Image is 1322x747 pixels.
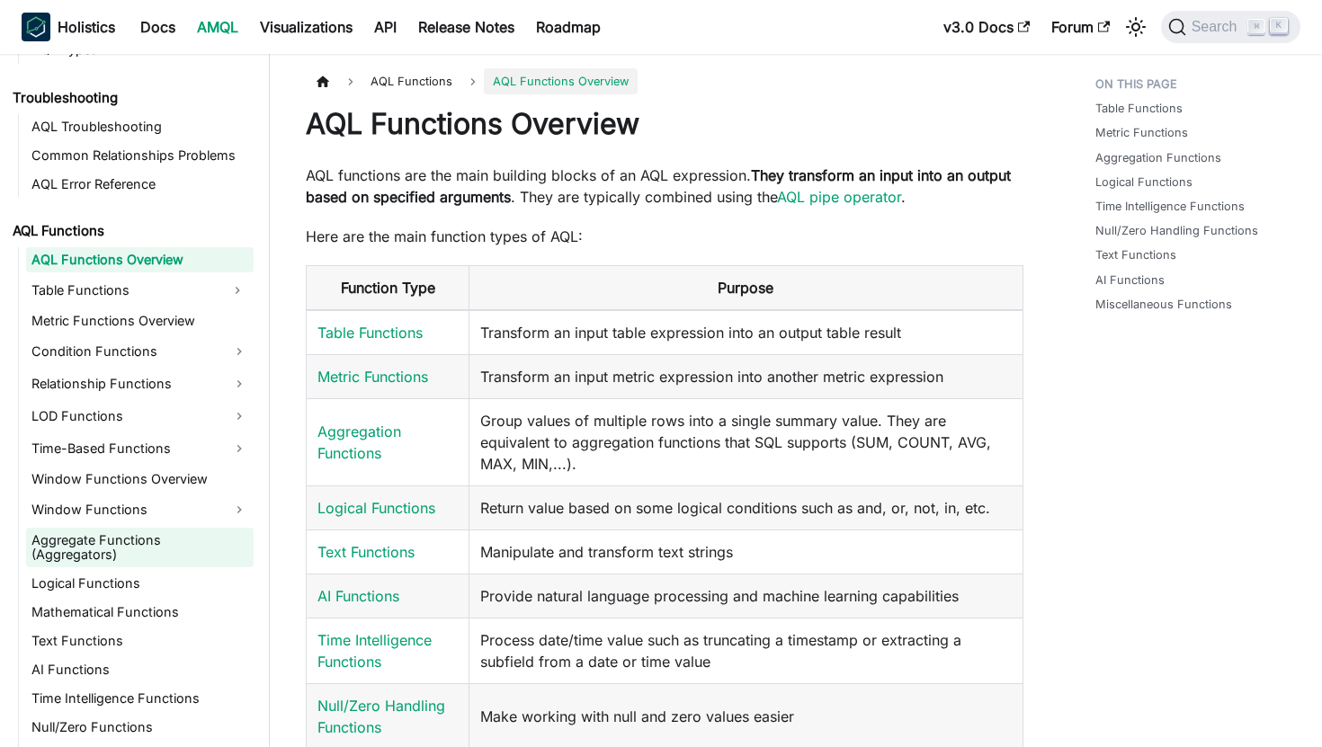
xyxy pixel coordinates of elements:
[7,85,254,111] a: Troubleshooting
[26,172,254,197] a: AQL Error Reference
[1095,149,1221,166] a: Aggregation Functions
[1161,11,1300,43] button: Search (Command+K)
[1095,296,1232,313] a: Miscellaneous Functions
[1095,246,1176,263] a: Text Functions
[26,434,254,463] a: Time-Based Functions
[7,218,254,244] a: AQL Functions
[469,486,1023,530] td: Return value based on some logical conditions such as and, or, not, in, etc.
[306,68,1023,94] nav: Breadcrumbs
[1270,18,1288,34] kbd: K
[317,697,445,736] a: Null/Zero Handling Functions
[26,686,254,711] a: Time Intelligence Functions
[306,226,1023,247] p: Here are the main function types of AQL:
[1095,222,1258,239] a: Null/Zero Handling Functions
[469,355,1023,399] td: Transform an input metric expression into another metric expression
[307,266,469,311] th: Function Type
[1247,19,1265,35] kbd: ⌘
[1186,19,1248,35] span: Search
[26,628,254,654] a: Text Functions
[130,13,186,41] a: Docs
[26,143,254,168] a: Common Relationships Problems
[26,600,254,625] a: Mathematical Functions
[1095,173,1192,191] a: Logical Functions
[469,399,1023,486] td: Group values of multiple rows into a single summary value. They are equivalent to aggregation fun...
[1121,13,1150,41] button: Switch between dark and light mode (currently light mode)
[186,13,249,41] a: AMQL
[306,68,340,94] a: Home page
[362,68,461,94] span: AQL Functions
[306,106,1023,142] h1: AQL Functions Overview
[317,587,399,605] a: AI Functions
[777,188,901,206] a: AQL pipe operator
[317,543,415,561] a: Text Functions
[26,495,254,524] a: Window Functions
[22,13,115,41] a: HolisticsHolistics
[26,369,254,398] a: Relationship Functions
[26,571,254,596] a: Logical Functions
[22,13,50,41] img: Holistics
[26,337,254,366] a: Condition Functions
[306,165,1023,208] p: AQL functions are the main building blocks of an AQL expression. . They are typically combined us...
[469,266,1023,311] th: Purpose
[525,13,612,41] a: Roadmap
[26,467,254,492] a: Window Functions Overview
[1095,100,1183,117] a: Table Functions
[469,618,1023,684] td: Process date/time value such as truncating a timestamp or extracting a subfield from a date or ti...
[26,528,254,567] a: Aggregate Functions (Aggregators)
[363,13,407,41] a: API
[26,308,254,333] a: Metric Functions Overview
[26,114,254,139] a: AQL Troubleshooting
[1041,13,1121,41] a: Forum
[1095,271,1165,289] a: AI Functions
[26,402,254,431] a: LOD Functions
[1095,124,1188,141] a: Metric Functions
[26,657,254,682] a: AI Functions
[469,530,1023,574] td: Manipulate and transform text strings
[221,276,254,305] button: Expand sidebar category 'Table Functions'
[1095,198,1245,215] a: Time Intelligence Functions
[26,247,254,272] a: AQL Functions Overview
[58,16,115,38] b: Holistics
[469,310,1023,355] td: Transform an input table expression into an output table result
[317,631,432,671] a: Time Intelligence Functions
[26,276,221,305] a: Table Functions
[933,13,1041,41] a: v3.0 Docs
[407,13,525,41] a: Release Notes
[317,368,428,386] a: Metric Functions
[469,574,1023,618] td: Provide natural language processing and machine learning capabilities
[26,715,254,740] a: Null/Zero Functions
[317,499,435,517] a: Logical Functions
[317,324,423,342] a: Table Functions
[249,13,363,41] a: Visualizations
[484,68,638,94] span: AQL Functions Overview
[317,422,401,462] a: Aggregation Functions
